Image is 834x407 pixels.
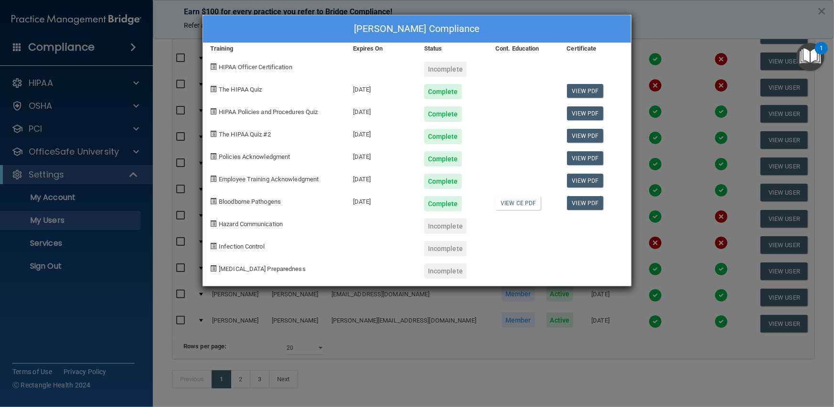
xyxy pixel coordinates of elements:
[219,108,318,115] span: HIPAA Policies and Procedures Quiz
[567,84,604,98] a: View PDF
[219,220,283,228] span: Hazard Communication
[424,151,462,167] div: Complete
[346,144,417,167] div: [DATE]
[567,106,604,120] a: View PDF
[219,243,265,250] span: Infection Control
[424,84,462,99] div: Complete
[424,174,462,189] div: Complete
[424,241,467,256] div: Incomplete
[219,198,281,205] span: Bloodborne Pathogens
[567,151,604,165] a: View PDF
[219,86,262,93] span: The HIPAA Quiz
[560,43,631,54] div: Certificate
[346,167,417,189] div: [DATE]
[203,43,346,54] div: Training
[203,15,631,43] div: [PERSON_NAME] Compliance
[424,196,462,211] div: Complete
[346,99,417,122] div: [DATE]
[567,129,604,143] a: View PDF
[417,43,488,54] div: Status
[219,63,292,71] span: HIPAA Officer Certification
[219,265,306,272] span: [MEDICAL_DATA] Preparedness
[219,131,271,138] span: The HIPAA Quiz #2
[346,43,417,54] div: Expires On
[346,77,417,99] div: [DATE]
[424,129,462,144] div: Complete
[424,62,467,77] div: Incomplete
[495,196,541,210] a: View CE PDF
[796,43,824,71] button: Open Resource Center, 1 new notification
[424,219,467,234] div: Incomplete
[346,122,417,144] div: [DATE]
[424,263,467,279] div: Incomplete
[567,196,604,210] a: View PDF
[346,189,417,211] div: [DATE]
[488,43,559,54] div: Cont. Education
[424,106,462,122] div: Complete
[219,153,290,160] span: Policies Acknowledgment
[669,339,823,377] iframe: Drift Widget Chat Controller
[820,48,823,61] div: 1
[567,174,604,188] a: View PDF
[219,176,319,183] span: Employee Training Acknowledgment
